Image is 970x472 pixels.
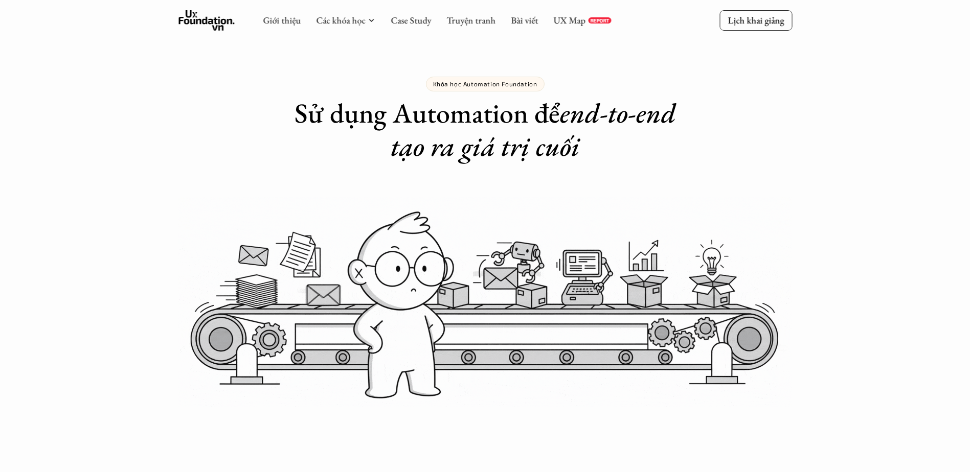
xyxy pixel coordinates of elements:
[588,17,611,23] a: REPORT
[391,14,431,26] a: Case Study
[391,95,682,164] em: end-to-end tạo ra giá trị cuối
[719,10,792,30] a: Lịch khai giảng
[263,14,301,26] a: Giới thiệu
[728,14,784,26] p: Lịch khai giảng
[590,17,609,23] p: REPORT
[316,14,365,26] a: Các khóa học
[433,80,537,87] p: Khóa học Automation Foundation
[446,14,495,26] a: Truyện tranh
[553,14,585,26] a: UX Map
[511,14,538,26] a: Bài viết
[281,97,690,163] h1: Sử dụng Automation để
